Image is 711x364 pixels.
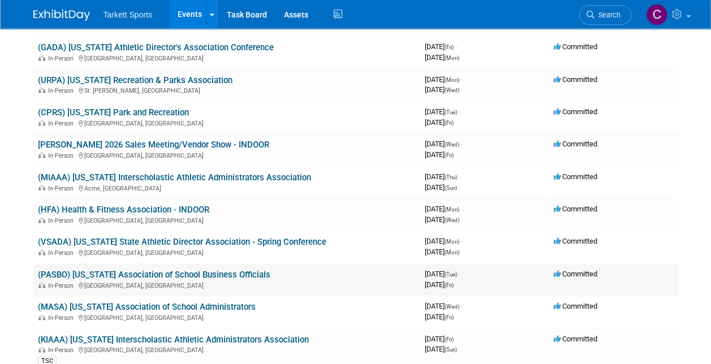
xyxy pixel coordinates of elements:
[48,87,77,94] span: In-Person
[48,23,77,30] span: In-Person
[445,336,454,343] span: (Fri)
[445,120,454,126] span: (Fri)
[425,118,454,127] span: [DATE]
[38,217,45,223] img: In-Person Event
[554,42,597,51] span: Committed
[425,270,460,278] span: [DATE]
[445,55,459,61] span: (Mon)
[445,44,454,50] span: (Fri)
[445,314,454,320] span: (Fri)
[461,237,463,245] span: -
[425,150,454,159] span: [DATE]
[445,77,459,83] span: (Mon)
[48,152,77,159] span: In-Person
[38,75,232,85] a: (URPA) [US_STATE] Recreation & Parks Association
[425,280,454,289] span: [DATE]
[425,237,463,245] span: [DATE]
[48,217,77,224] span: In-Person
[48,282,77,289] span: In-Person
[425,345,457,353] span: [DATE]
[445,87,459,93] span: (Wed)
[461,205,463,213] span: -
[459,107,460,116] span: -
[425,215,459,224] span: [DATE]
[38,85,416,94] div: St. [PERSON_NAME], [GEOGRAPHIC_DATA]
[38,280,416,289] div: [GEOGRAPHIC_DATA], [GEOGRAPHIC_DATA]
[38,172,311,183] a: (MIAAA) [US_STATE] Interscholastic Athletic Administrators Association
[445,206,459,213] span: (Mon)
[554,302,597,310] span: Committed
[38,249,45,255] img: In-Person Event
[38,183,416,192] div: Acme, [GEOGRAPHIC_DATA]
[461,75,463,84] span: -
[425,183,457,192] span: [DATE]
[455,335,457,343] span: -
[48,55,77,62] span: In-Person
[48,346,77,354] span: In-Person
[425,313,454,321] span: [DATE]
[38,313,416,322] div: [GEOGRAPHIC_DATA], [GEOGRAPHIC_DATA]
[425,85,459,94] span: [DATE]
[38,215,416,224] div: [GEOGRAPHIC_DATA], [GEOGRAPHIC_DATA]
[425,107,460,116] span: [DATE]
[38,248,416,257] div: [GEOGRAPHIC_DATA], [GEOGRAPHIC_DATA]
[445,239,459,245] span: (Mon)
[425,140,463,148] span: [DATE]
[646,4,667,25] img: Christa Collins
[48,185,77,192] span: In-Person
[38,42,274,53] a: (GADA) [US_STATE] Athletic Director's Association Conference
[554,335,597,343] span: Committed
[459,270,460,278] span: -
[425,53,459,62] span: [DATE]
[48,314,77,322] span: In-Person
[455,42,457,51] span: -
[554,107,597,116] span: Committed
[445,109,457,115] span: (Tue)
[461,302,463,310] span: -
[425,248,459,256] span: [DATE]
[425,205,463,213] span: [DATE]
[579,5,631,25] a: Search
[461,140,463,148] span: -
[425,42,457,51] span: [DATE]
[425,302,463,310] span: [DATE]
[38,345,416,354] div: [GEOGRAPHIC_DATA], [GEOGRAPHIC_DATA]
[104,10,152,19] span: Tarkett Sports
[425,75,463,84] span: [DATE]
[48,249,77,257] span: In-Person
[38,55,45,60] img: In-Person Event
[38,120,45,125] img: In-Person Event
[38,302,256,312] a: (MASA) [US_STATE] Association of School Administrators
[38,314,45,320] img: In-Person Event
[38,152,45,158] img: In-Person Event
[38,237,326,247] a: (VSADA) [US_STATE] State Athletic Director Association - Spring Conference
[554,270,597,278] span: Committed
[425,172,460,181] span: [DATE]
[445,185,457,191] span: (Sun)
[38,205,209,215] a: (HFA) Health & Fitness Association - INDOOR
[425,335,457,343] span: [DATE]
[594,11,620,19] span: Search
[459,172,460,181] span: -
[38,282,45,288] img: In-Person Event
[554,140,597,148] span: Committed
[445,174,457,180] span: (Thu)
[445,346,457,353] span: (Sun)
[38,335,309,345] a: (KIAAA) [US_STATE] Interscholastic Athletic Administrators Association
[38,87,45,93] img: In-Person Event
[445,141,459,148] span: (Wed)
[38,53,416,62] div: [GEOGRAPHIC_DATA], [GEOGRAPHIC_DATA]
[38,150,416,159] div: [GEOGRAPHIC_DATA], [GEOGRAPHIC_DATA]
[33,10,90,21] img: ExhibitDay
[554,237,597,245] span: Committed
[445,271,457,278] span: (Tue)
[425,21,454,29] span: [DATE]
[38,140,269,150] a: [PERSON_NAME] 2026 Sales Meeting/Vendor Show - INDOOR
[445,152,454,158] span: (Fri)
[38,118,416,127] div: [GEOGRAPHIC_DATA], [GEOGRAPHIC_DATA]
[445,282,454,288] span: (Fri)
[38,346,45,352] img: In-Person Event
[445,217,459,223] span: (Wed)
[48,120,77,127] span: In-Person
[38,185,45,190] img: In-Person Event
